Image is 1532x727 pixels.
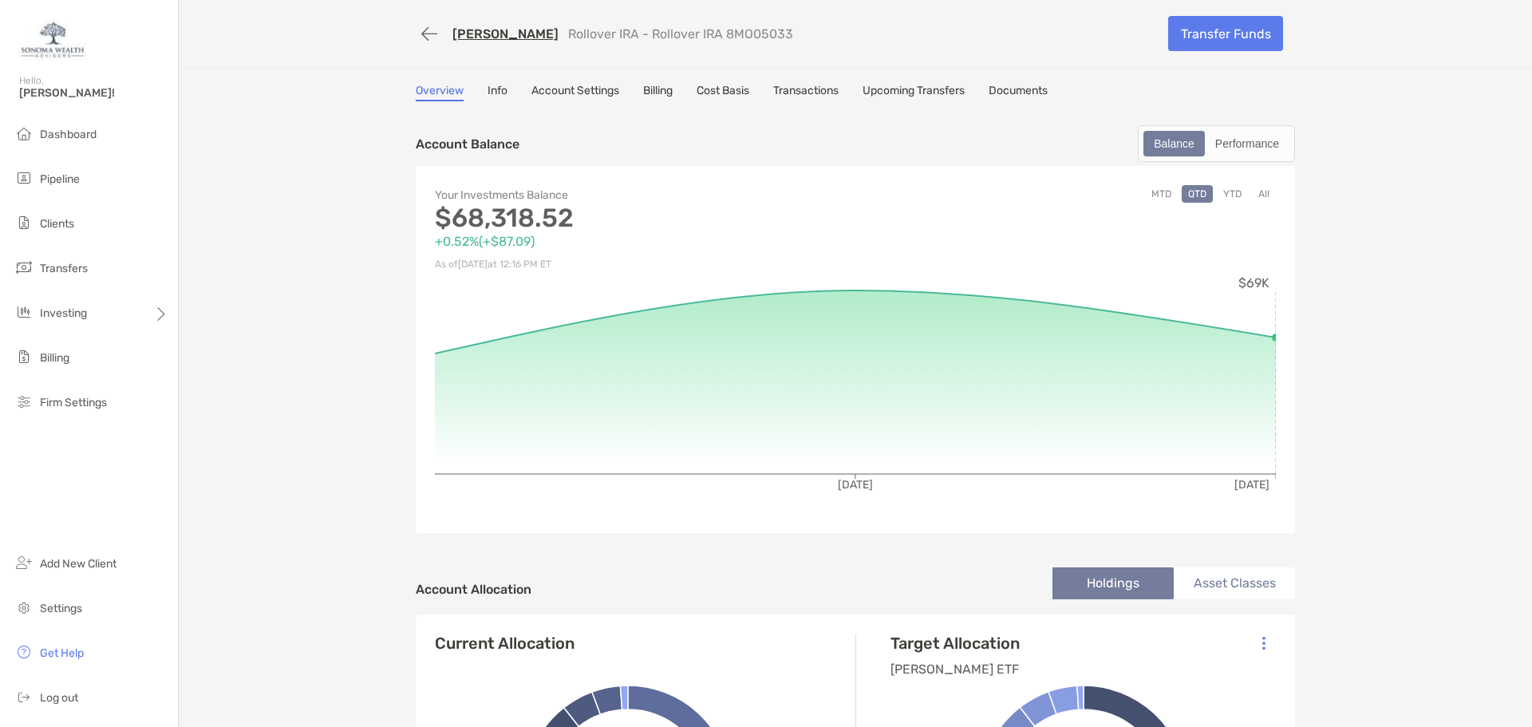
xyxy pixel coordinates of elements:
[14,392,34,411] img: firm-settings icon
[40,217,74,231] span: Clients
[435,185,855,205] p: Your Investments Balance
[435,255,855,275] p: As of [DATE] at 12:16 PM ET
[14,168,34,188] img: pipeline icon
[14,642,34,662] img: get-help icon
[40,306,87,320] span: Investing
[1174,567,1295,599] li: Asset Classes
[416,84,464,101] a: Overview
[1262,636,1265,650] img: Icon List Menu
[40,602,82,615] span: Settings
[435,634,574,653] h4: Current Allocation
[416,134,519,154] p: Account Balance
[14,213,34,232] img: clients icon
[1145,132,1203,155] div: Balance
[14,598,34,617] img: settings icon
[14,124,34,143] img: dashboard icon
[643,84,673,101] a: Billing
[1168,16,1283,51] a: Transfer Funds
[1252,185,1276,203] button: All
[40,691,78,705] span: Log out
[863,84,965,101] a: Upcoming Transfers
[697,84,749,101] a: Cost Basis
[568,26,793,41] p: Rollover IRA - Rollover IRA 8MO05033
[40,128,97,141] span: Dashboard
[14,553,34,572] img: add_new_client icon
[14,302,34,322] img: investing icon
[435,208,855,228] p: $68,318.52
[1052,567,1174,599] li: Holdings
[1238,275,1269,290] tspan: $69K
[40,646,84,660] span: Get Help
[1182,185,1213,203] button: QTD
[989,84,1048,101] a: Documents
[1145,185,1178,203] button: MTD
[19,6,87,64] img: Zoe Logo
[14,258,34,277] img: transfers icon
[773,84,839,101] a: Transactions
[14,347,34,366] img: billing icon
[19,86,168,100] span: [PERSON_NAME]!
[1217,185,1248,203] button: YTD
[1138,125,1295,162] div: segmented control
[40,262,88,275] span: Transfers
[890,634,1020,653] h4: Target Allocation
[488,84,507,101] a: Info
[531,84,619,101] a: Account Settings
[1206,132,1288,155] div: Performance
[40,557,116,571] span: Add New Client
[890,659,1020,679] p: [PERSON_NAME] ETF
[40,172,80,186] span: Pipeline
[40,396,107,409] span: Firm Settings
[416,582,531,597] h4: Account Allocation
[1234,478,1269,492] tspan: [DATE]
[838,478,873,492] tspan: [DATE]
[452,26,559,41] a: [PERSON_NAME]
[14,687,34,706] img: logout icon
[40,351,69,365] span: Billing
[435,231,855,251] p: +0.52% ( +$87.09 )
